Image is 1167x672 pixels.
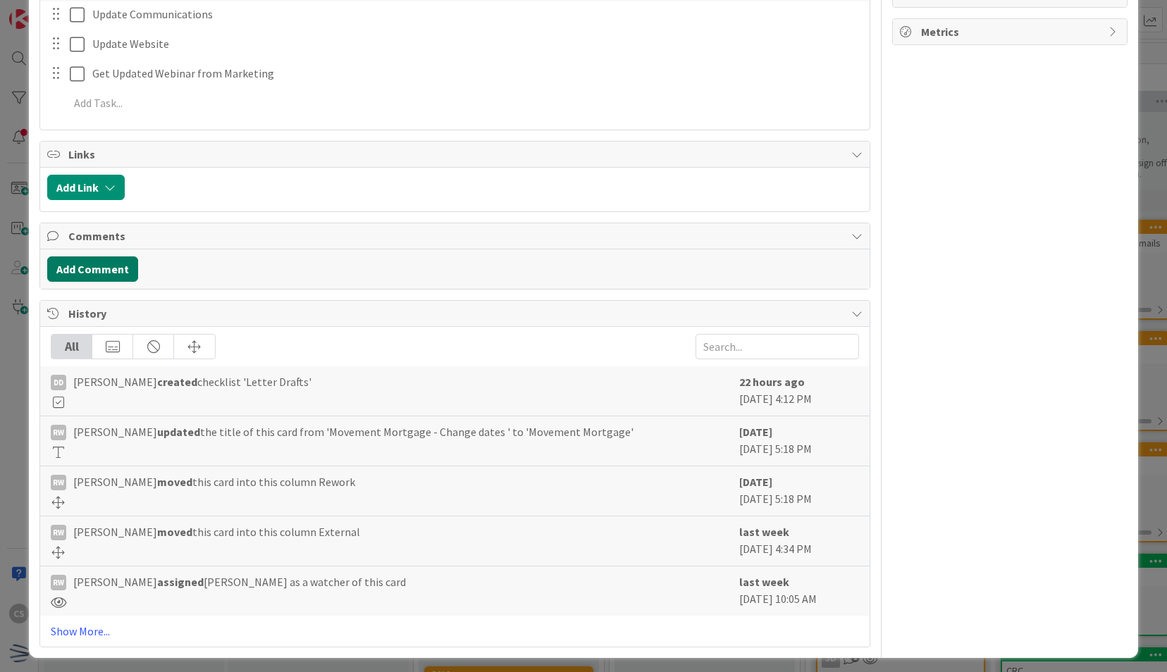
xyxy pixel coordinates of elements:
b: moved [157,475,192,489]
div: DD [51,375,66,390]
b: moved [157,525,192,539]
b: last week [739,575,789,589]
input: Search... [696,334,859,359]
span: Comments [68,228,844,244]
b: 22 hours ago [739,375,805,389]
div: RW [51,575,66,590]
b: created [157,375,197,389]
button: Add Link [47,175,125,200]
span: [PERSON_NAME] [PERSON_NAME] as a watcher of this card [73,573,406,590]
div: RW [51,475,66,490]
div: RW [51,425,66,440]
div: [DATE] 10:05 AM [739,573,859,609]
p: Update Website [92,36,860,52]
span: [PERSON_NAME] the title of this card from 'Movement Mortgage - Change dates ' to 'Movement Mortgage' [73,423,634,440]
div: [DATE] 4:12 PM [739,373,859,409]
div: [DATE] 5:18 PM [739,423,859,459]
span: [PERSON_NAME] this card into this column External [73,523,360,540]
b: last week [739,525,789,539]
span: [PERSON_NAME] checklist 'Letter Drafts' [73,373,311,390]
b: assigned [157,575,204,589]
span: [PERSON_NAME] this card into this column Rework [73,473,355,490]
a: Show More... [51,623,858,640]
div: [DATE] 4:34 PM [739,523,859,559]
div: [DATE] 5:18 PM [739,473,859,509]
p: Update Communications [92,6,860,23]
b: [DATE] [739,425,772,439]
span: Links [68,146,844,163]
div: RW [51,525,66,540]
b: updated [157,425,200,439]
span: Metrics [921,23,1101,40]
b: [DATE] [739,475,772,489]
span: History [68,305,844,322]
p: Get Updated Webinar from Marketing [92,66,860,82]
div: All [51,335,92,359]
button: Add Comment [47,256,138,282]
